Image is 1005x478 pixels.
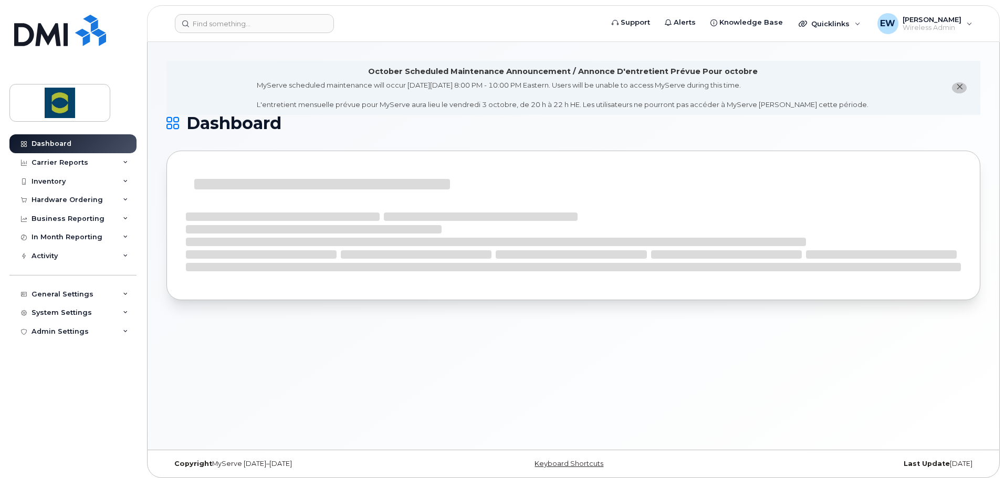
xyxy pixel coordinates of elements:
span: Dashboard [186,115,281,131]
a: Keyboard Shortcuts [535,460,603,468]
div: MyServe [DATE]–[DATE] [166,460,438,468]
div: [DATE] [709,460,980,468]
div: MyServe scheduled maintenance will occur [DATE][DATE] 8:00 PM - 10:00 PM Eastern. Users will be u... [257,80,868,110]
button: close notification [952,82,967,93]
div: October Scheduled Maintenance Announcement / Annonce D'entretient Prévue Pour octobre [368,66,758,77]
strong: Last Update [904,460,950,468]
strong: Copyright [174,460,212,468]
